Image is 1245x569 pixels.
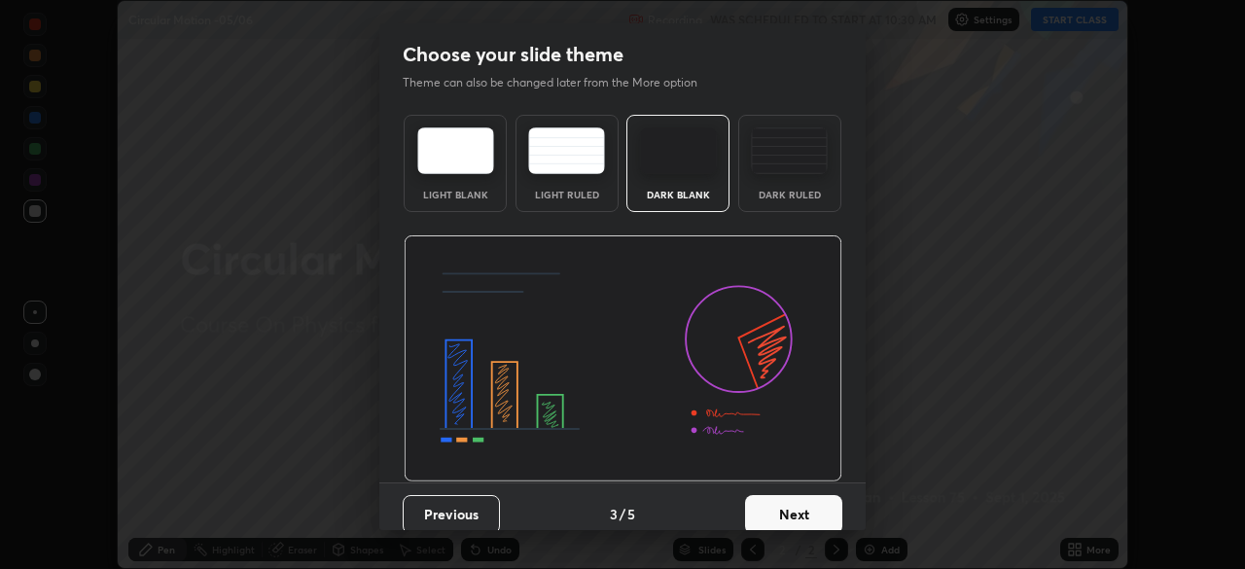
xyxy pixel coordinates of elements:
img: lightTheme.e5ed3b09.svg [417,127,494,174]
div: Light Ruled [528,190,606,199]
img: darkRuledTheme.de295e13.svg [751,127,828,174]
img: darkTheme.f0cc69e5.svg [640,127,717,174]
h4: / [620,504,625,524]
h2: Choose your slide theme [403,42,623,67]
p: Theme can also be changed later from the More option [403,74,718,91]
div: Dark Ruled [751,190,829,199]
button: Next [745,495,842,534]
img: darkThemeBanner.d06ce4a2.svg [404,235,842,482]
h4: 3 [610,504,618,524]
img: lightRuledTheme.5fabf969.svg [528,127,605,174]
button: Previous [403,495,500,534]
h4: 5 [627,504,635,524]
div: Dark Blank [639,190,717,199]
div: Light Blank [416,190,494,199]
